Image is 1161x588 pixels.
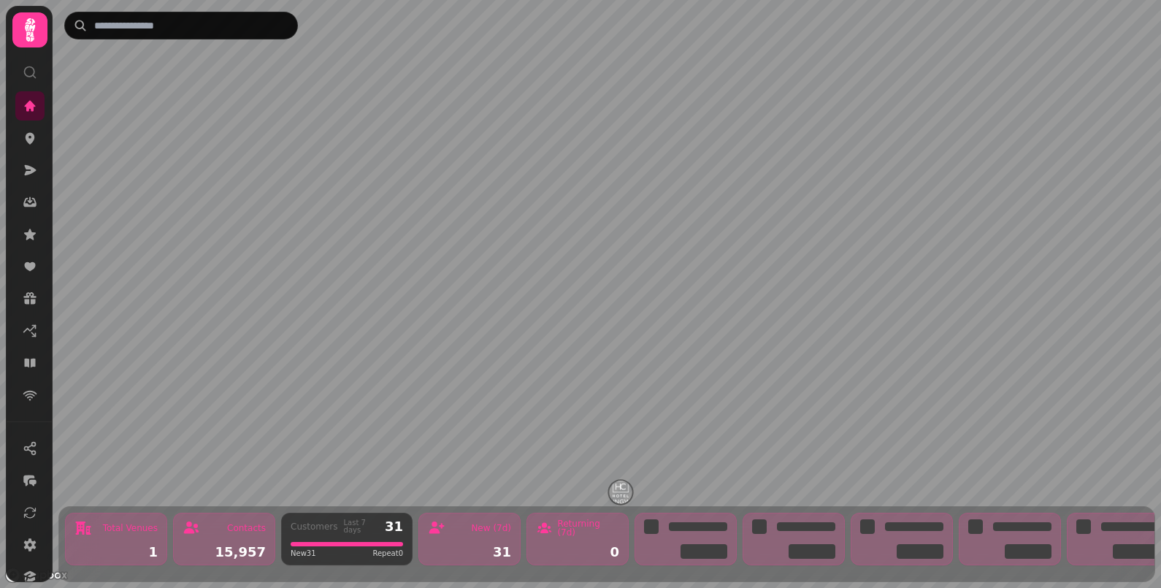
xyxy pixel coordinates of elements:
[609,481,632,508] div: Map marker
[103,524,158,532] div: Total Venues
[557,519,619,537] div: Returning (7d)
[4,567,69,584] a: Mapbox logo
[536,546,619,559] div: 0
[428,546,511,559] div: 31
[291,548,316,559] span: New 31
[609,481,632,504] button: Hotel Collingwood - 56104
[372,548,403,559] span: Repeat 0
[344,519,379,534] div: Last 7 days
[74,546,158,559] div: 1
[227,524,266,532] div: Contacts
[385,520,403,533] div: 31
[291,522,338,531] div: Customers
[183,546,266,559] div: 15,957
[471,524,511,532] div: New (7d)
